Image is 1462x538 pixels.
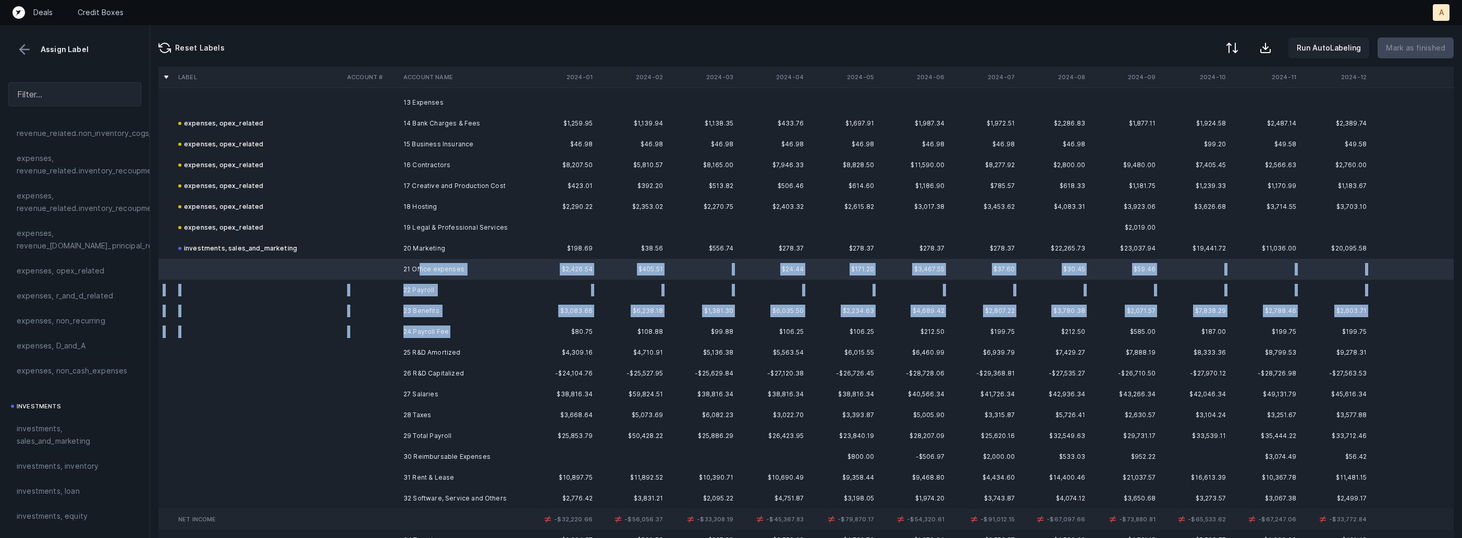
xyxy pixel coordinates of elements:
td: $59.46 [1089,259,1160,280]
img: 2d4cea4e0e7287338f84d783c1d74d81.svg [612,513,624,526]
td: $2,788.46 [1230,301,1300,321]
div: expenses, opex_related [178,117,264,130]
td: $2,286.83 [1019,113,1089,134]
td: $2,800.00 [1019,155,1089,176]
td: -$33,308.19 [667,509,738,530]
td: $199.75 [1230,321,1300,342]
td: $2,499.17 [1300,488,1371,509]
td: $106.25 [808,321,878,342]
td: $56.42 [1300,446,1371,467]
img: 2d4cea4e0e7287338f84d783c1d74d81.svg [894,513,907,526]
td: $3,703.10 [1300,196,1371,217]
td: $5,005.90 [878,405,949,426]
td: $3,315.87 [949,405,1019,426]
img: 2d4cea4e0e7287338f84d783c1d74d81.svg [1034,513,1047,526]
td: 28 Taxes [399,405,526,426]
td: $800.00 [808,446,878,467]
span: expenses, D_and_A [17,340,85,352]
td: $1,181.75 [1089,176,1160,196]
td: $6,015.55 [808,342,878,363]
div: expenses, opex_related [178,221,264,234]
td: $3,626.68 [1160,196,1230,217]
th: 2024-10 [1160,67,1230,87]
span: expenses, revenue_related.inventory_recoupment_non_cohort [17,190,204,215]
td: $785.57 [949,176,1019,196]
td: $22,265.73 [1019,238,1089,259]
td: $1,186.90 [878,176,949,196]
td: 30 Reimbursable Expenses [399,446,526,467]
td: $46.98 [878,134,949,155]
p: A [1439,7,1444,18]
td: $38,816.34 [667,384,738,405]
img: 2d4cea4e0e7287338f84d783c1d74d81.svg [1317,513,1329,526]
td: $3,022.70 [738,405,808,426]
img: 2d4cea4e0e7287338f84d783c1d74d81.svg [754,513,766,526]
td: $46.98 [667,134,738,155]
td: 32 Software, Service and Others [399,488,526,509]
span: expenses, opex_related [17,265,105,277]
td: $556.74 [667,238,738,259]
td: $3,453.62 [949,196,1019,217]
td: -$54,320.61 [878,509,949,530]
td: $4,083.31 [1019,196,1089,217]
td: $49,131.79 [1230,384,1300,405]
td: $8,165.00 [667,155,738,176]
a: Credit Boxes [78,7,124,18]
td: $2,019.00 [1089,217,1160,238]
td: 31 Rent & Lease [399,467,526,488]
td: 17 Creative and Production Cost [399,176,526,196]
td: -$56,056.37 [597,509,667,530]
td: $10,690.49 [738,467,808,488]
td: $43,266.34 [1089,384,1160,405]
img: 2d4cea4e0e7287338f84d783c1d74d81.svg [1175,513,1188,526]
td: $1,183.67 [1300,176,1371,196]
td: $5,073.69 [597,405,667,426]
td: $8,828.50 [808,155,878,176]
td: -$91,012.15 [949,509,1019,530]
td: $4,751.87 [738,488,808,509]
td: -$65,533.62 [1160,509,1230,530]
td: $9,468.80 [878,467,949,488]
td: $1,259.95 [526,113,597,134]
td: $1,138.35 [667,113,738,134]
td: $46.98 [738,134,808,155]
td: $405.51 [597,259,667,280]
td: $19,441.72 [1160,238,1230,259]
td: $26,423.95 [738,426,808,446]
td: $1,924.58 [1160,113,1230,134]
span: expenses, revenue_[DOMAIN_NAME]_principal_recoupment [17,227,189,252]
td: $278.37 [878,238,949,259]
td: $8,333.36 [1160,342,1230,363]
td: 21 Office expenses [399,259,526,280]
td: $952.22 [1089,446,1160,467]
div: expenses, opex_related [178,138,264,151]
td: $9,358.44 [808,467,878,488]
td: $2,270.75 [667,196,738,217]
img: 2d4cea4e0e7287338f84d783c1d74d81.svg [542,513,554,526]
td: 25 R&D Amortized [399,342,526,363]
span: investments [17,400,61,412]
td: $1,139.94 [597,113,667,134]
img: 2d4cea4e0e7287338f84d783c1d74d81.svg [1246,513,1258,526]
td: $3,074.49 [1230,446,1300,467]
td: 23 Benefits [399,301,526,321]
td: $2,426.54 [526,259,597,280]
th: Account Name [399,67,526,87]
td: $3,273.57 [1160,488,1230,509]
td: $3,831.21 [597,488,667,509]
td: $2,487.14 [1230,113,1300,134]
td: $585.00 [1089,321,1160,342]
th: 2024-01 [526,67,597,87]
td: $10,897.75 [526,467,597,488]
td: $7,888.19 [1089,342,1160,363]
span: investments, sales_and_marketing [17,422,133,447]
td: $42,936.34 [1019,384,1089,405]
td: $10,367.78 [1230,467,1300,488]
td: $7,405.45 [1160,155,1230,176]
td: $3,104.24 [1160,405,1230,426]
td: $80.75 [526,321,597,342]
td: $3,743.87 [949,488,1019,509]
td: $8,207.50 [526,155,597,176]
td: -$32,220.66 [526,509,597,530]
td: $33,712.46 [1300,426,1371,446]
